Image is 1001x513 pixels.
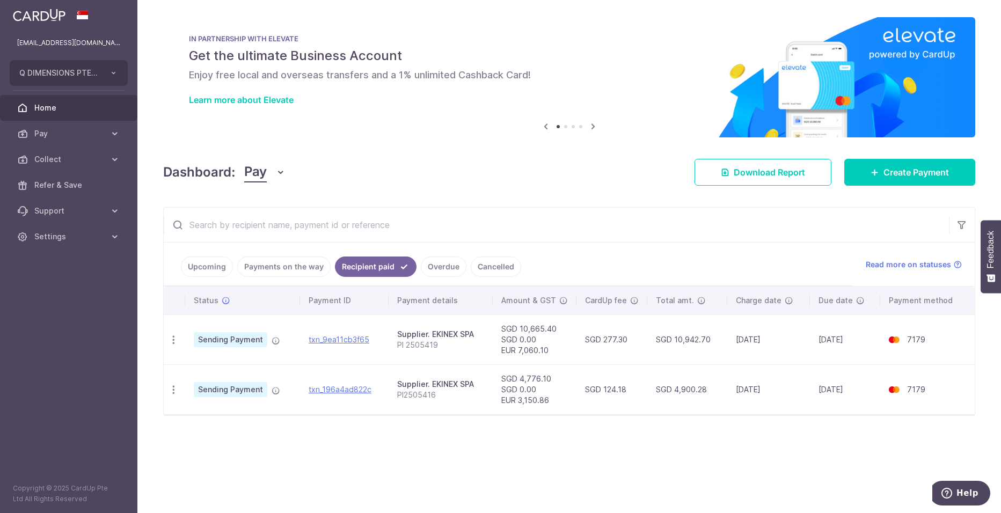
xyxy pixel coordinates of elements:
span: Sending Payment [194,382,267,397]
h5: Get the ultimate Business Account [189,47,949,64]
button: Q DIMENSIONS PTE. LTD. [10,60,128,86]
td: [DATE] [810,314,880,364]
span: Collect [34,154,105,165]
td: SGD 10,665.40 SGD 0.00 EUR 7,060.10 [493,314,576,364]
a: txn_9ea11cb3f65 [309,335,369,344]
span: Pay [34,128,105,139]
p: PI2505416 [397,390,484,400]
span: 7179 [907,335,925,344]
td: SGD 277.30 [576,314,647,364]
td: SGD 10,942.70 [647,314,727,364]
iframe: Opens a widget where you can find more information [932,481,990,508]
span: Q DIMENSIONS PTE. LTD. [19,68,99,78]
a: Read more on statuses [866,259,962,270]
a: txn_196a4ad822c [309,385,371,394]
span: Pay [244,162,267,182]
span: Feedback [986,231,996,268]
button: Pay [244,162,286,182]
a: Recipient paid [335,256,417,277]
a: Cancelled [471,256,521,277]
td: SGD 4,900.28 [647,364,727,414]
a: Learn more about Elevate [189,94,294,105]
th: Payment method [880,287,975,314]
img: Bank Card [883,383,905,396]
span: Total amt. [656,295,694,306]
h6: Enjoy free local and overseas transfers and a 1% unlimited Cashback Card! [189,69,949,82]
span: Support [34,206,105,216]
span: Home [34,102,105,113]
img: CardUp [13,9,65,21]
span: Create Payment [883,166,949,179]
th: Payment ID [300,287,389,314]
p: [EMAIL_ADDRESS][DOMAIN_NAME] [17,38,120,48]
td: [DATE] [810,364,880,414]
span: 7179 [907,385,925,394]
span: Settings [34,231,105,242]
div: Keywords by Traffic [119,63,181,70]
td: SGD 124.18 [576,364,647,414]
div: Domain Overview [41,63,96,70]
span: Amount & GST [501,295,556,306]
img: tab_domain_overview_orange.svg [29,62,38,71]
a: Upcoming [181,256,233,277]
th: Payment details [389,287,493,314]
span: Read more on statuses [866,259,951,270]
div: Supplier. EKINEX SPA [397,379,484,390]
h4: Dashboard: [163,163,236,182]
span: Status [194,295,218,306]
img: Renovation banner [163,17,975,137]
td: SGD 4,776.10 SGD 0.00 EUR 3,150.86 [493,364,576,414]
p: PI 2505419 [397,340,484,350]
img: Bank Card [883,333,905,346]
span: Sending Payment [194,332,267,347]
button: Feedback - Show survey [981,220,1001,293]
div: Supplier. EKINEX SPA [397,329,484,340]
span: Download Report [734,166,805,179]
img: website_grey.svg [17,28,26,36]
span: Refer & Save [34,180,105,190]
div: Domain: [DOMAIN_NAME] [28,28,118,36]
p: IN PARTNERSHIP WITH ELEVATE [189,34,949,43]
td: [DATE] [727,314,810,364]
a: Download Report [695,159,831,186]
input: Search by recipient name, payment id or reference [164,208,949,242]
a: Create Payment [844,159,975,186]
span: Charge date [736,295,781,306]
a: Payments on the way [237,256,331,277]
span: Due date [819,295,853,306]
img: tab_keywords_by_traffic_grey.svg [107,62,115,71]
div: v 4.0.25 [30,17,53,26]
td: [DATE] [727,364,810,414]
a: Overdue [421,256,466,277]
img: logo_orange.svg [17,17,26,26]
span: CardUp fee [585,295,627,306]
